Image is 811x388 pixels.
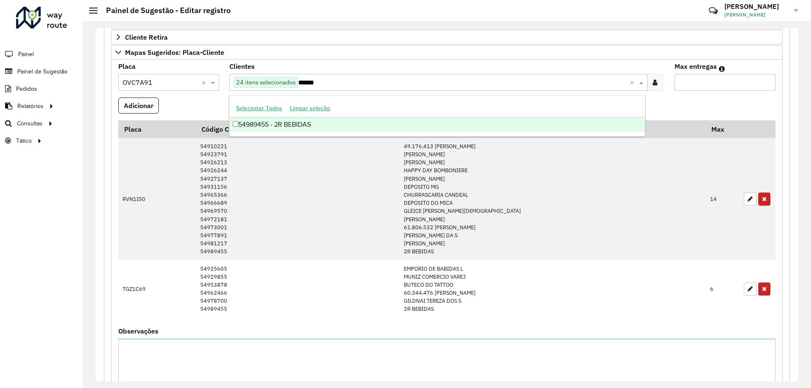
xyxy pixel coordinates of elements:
label: Observações [118,326,158,336]
th: Código Cliente [196,120,400,138]
span: Consultas [17,119,43,128]
ng-dropdown-panel: Options list [229,95,645,137]
label: Max entregas [675,61,717,71]
span: Tático [16,136,32,145]
span: 24 itens selecionados [234,77,298,87]
span: Mapas Sugeridos: Placa-Cliente [125,49,224,56]
span: Painel de Sugestão [17,67,68,76]
a: Contato Rápido [704,2,722,20]
span: Painel [18,50,34,59]
td: 14 [706,138,740,260]
span: Clear all [630,77,637,87]
td: EMPORIO DE BABIDAS L MUNIZ COMERCIO VAREJ BUTECO DO TATTOO 60.344.476 [PERSON_NAME] GILDNAI TEREZ... [400,260,706,317]
span: Relatórios [17,102,44,111]
td: 6 [706,260,740,317]
label: Placa [118,61,136,71]
h3: [PERSON_NAME] [724,3,788,11]
td: 54925605 54929855 54953878 54962466 54978700 54989455 [196,260,400,317]
td: TGZ1C69 [118,260,196,317]
td: RVN1I50 [118,138,196,260]
span: [PERSON_NAME] [724,11,788,19]
em: Máximo de clientes que serão colocados na mesma rota com os clientes informados [719,65,725,72]
button: Limpar seleção [286,102,334,115]
td: 49.176.413 [PERSON_NAME] [PERSON_NAME] [PERSON_NAME] HAPPY DAY BOMBONIERE [PERSON_NAME] DEPOSITO ... [400,138,706,260]
button: Adicionar [118,98,159,114]
button: Selecionar Todos [232,102,286,115]
span: Pedidos [16,84,37,93]
th: Placa [118,120,196,138]
th: Max [706,120,740,138]
label: Clientes [229,61,255,71]
a: Cliente Retira [111,30,783,44]
h2: Painel de Sugestão - Editar registro [98,6,231,15]
span: Clear all [201,77,209,87]
a: Mapas Sugeridos: Placa-Cliente [111,45,783,60]
div: 54989455 - 2R BEBIDAS [229,117,645,132]
span: Cliente Retira [125,34,168,41]
td: 54910221 54923791 54926213 54926244 54927137 54931156 54965366 54966689 54969570 54972181 5497300... [196,138,400,260]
